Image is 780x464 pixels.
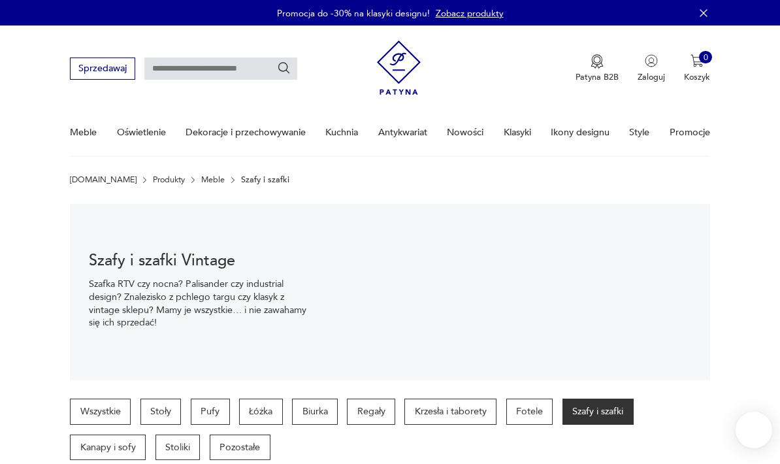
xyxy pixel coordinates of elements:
div: 0 [699,51,712,64]
img: Ikona medalu [591,54,604,69]
h1: Szafy i szafki Vintage [89,254,307,269]
img: Ikonka użytkownika [645,54,658,67]
iframe: Smartsupp widget button [736,412,772,448]
button: 0Koszyk [684,54,710,83]
a: Zobacz produkty [436,7,504,20]
p: Promocja do -30% na klasyki designu! [277,7,430,20]
a: Meble [201,175,225,184]
button: Szukaj [277,61,291,76]
a: Łóżka [239,399,283,425]
a: Klasyki [504,110,531,155]
a: Pufy [191,399,230,425]
a: Nowości [447,110,483,155]
a: Stoły [140,399,182,425]
a: Meble [70,110,97,155]
a: Sprzedawaj [70,65,135,73]
a: Szafy i szafki [562,399,634,425]
a: Dekoracje i przechowywanie [186,110,306,155]
a: Fotele [506,399,553,425]
img: Ikona koszyka [691,54,704,67]
a: Ikony designu [551,110,609,155]
p: Patyna B2B [576,71,619,83]
a: Krzesła i taborety [404,399,496,425]
a: Kuchnia [325,110,358,155]
a: Regały [347,399,395,425]
a: Pozostałe [210,435,270,461]
p: Szafy i szafki [241,175,289,184]
button: Sprzedawaj [70,58,135,79]
a: Produkty [153,175,185,184]
p: Szafka RTV czy nocna? Palisander czy industrial design? Znalezisko z pchlego targu czy klasyk z v... [89,278,307,329]
button: Patyna B2B [576,54,619,83]
a: Antykwariat [378,110,427,155]
a: Stoliki [155,435,201,461]
a: Wszystkie [70,399,131,425]
a: Kanapy i sofy [70,435,146,461]
a: [DOMAIN_NAME] [70,175,137,184]
button: Zaloguj [638,54,665,83]
a: Oświetlenie [117,110,166,155]
a: Biurka [292,399,338,425]
p: Koszyk [684,71,710,83]
img: Patyna - sklep z meblami i dekoracjami vintage [377,36,421,99]
a: Promocje [670,110,710,155]
a: Style [629,110,649,155]
p: Zaloguj [638,71,665,83]
a: Ikona medaluPatyna B2B [576,54,619,83]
